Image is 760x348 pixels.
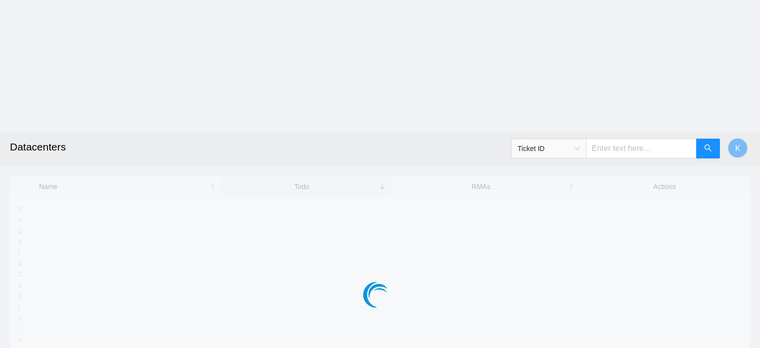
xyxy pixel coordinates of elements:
[735,142,741,154] span: K
[518,141,580,156] span: Ticket ID
[728,138,748,158] button: K
[10,131,528,163] h2: Datacenters
[704,144,712,153] span: search
[696,139,720,158] button: search
[586,139,697,158] input: Enter text here...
